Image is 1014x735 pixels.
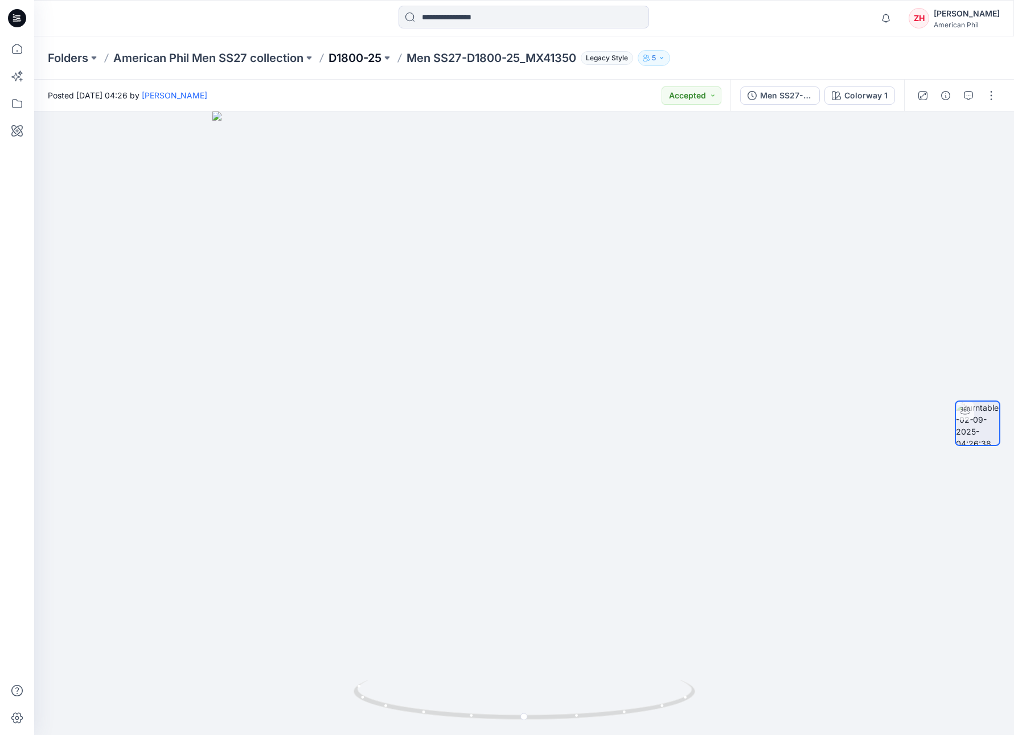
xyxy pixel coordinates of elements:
[638,50,670,66] button: 5
[407,50,576,66] p: Men SS27-D1800-25_MX41350
[652,52,656,64] p: 5
[844,89,888,102] div: Colorway 1
[934,7,1000,20] div: [PERSON_NAME]
[142,90,207,100] a: [PERSON_NAME]
[740,86,820,105] button: Men SS27-D1800-25_MX41350
[576,50,633,66] button: Legacy Style
[909,8,929,28] div: ZH
[760,89,812,102] div: Men SS27-D1800-25_MX41350
[329,50,381,66] a: D1800-25
[581,51,633,65] span: Legacy Style
[113,50,303,66] a: American Phil Men SS27 collection
[956,402,999,445] img: turntable-02-09-2025-04:26:38
[937,86,955,105] button: Details
[48,89,207,101] span: Posted [DATE] 04:26 by
[48,50,88,66] a: Folders
[824,86,895,105] button: Colorway 1
[934,20,1000,29] div: American Phil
